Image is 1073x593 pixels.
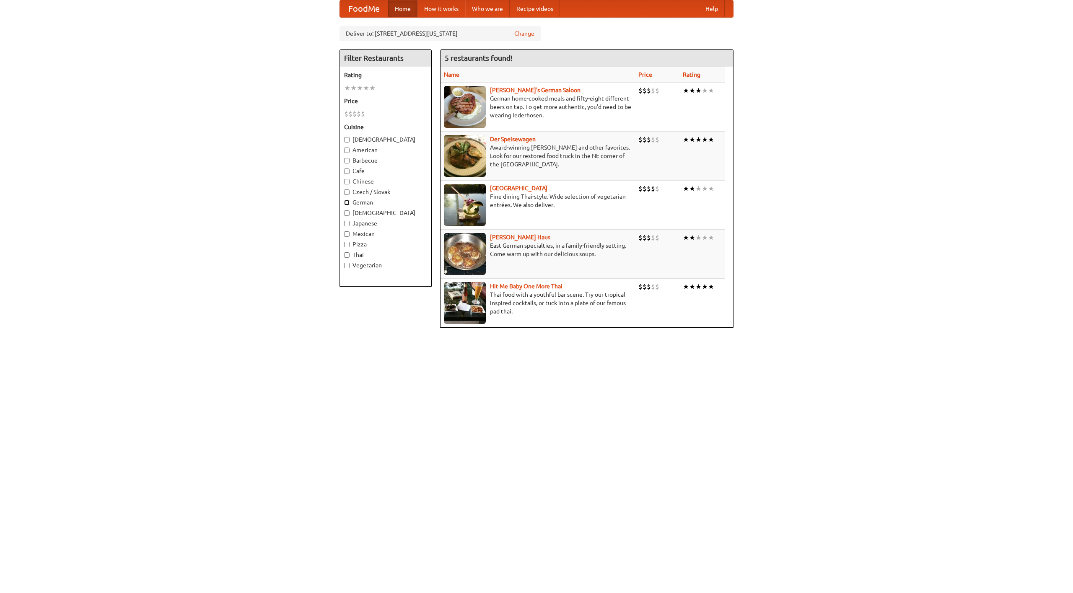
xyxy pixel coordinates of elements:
li: $ [655,184,659,193]
li: ★ [683,135,689,144]
li: ★ [702,135,708,144]
input: Barbecue [344,158,350,163]
li: $ [651,135,655,144]
label: Chinese [344,177,427,186]
input: Pizza [344,242,350,247]
label: Thai [344,251,427,259]
a: How it works [417,0,465,17]
li: ★ [689,282,695,291]
li: $ [643,233,647,242]
label: Vegetarian [344,261,427,269]
li: $ [638,184,643,193]
img: kohlhaus.jpg [444,233,486,275]
h5: Cuisine [344,123,427,131]
a: [PERSON_NAME]'s German Saloon [490,87,581,93]
label: German [344,198,427,207]
a: Recipe videos [510,0,560,17]
img: satay.jpg [444,184,486,226]
li: $ [361,109,365,119]
li: ★ [702,282,708,291]
li: $ [647,282,651,291]
li: $ [651,233,655,242]
p: East German specialties, in a family-friendly setting. Come warm up with our delicious soups. [444,241,632,258]
li: ★ [689,86,695,95]
p: Thai food with a youthful bar scene. Try our tropical inspired cocktails, or tuck into a plate of... [444,290,632,316]
a: Rating [683,71,700,78]
label: Cafe [344,167,427,175]
a: [PERSON_NAME] Haus [490,234,550,241]
li: ★ [363,83,369,93]
p: German home-cooked meals and fifty-eight different beers on tap. To get more authentic, you'd nee... [444,94,632,119]
li: ★ [708,86,714,95]
li: $ [638,135,643,144]
li: $ [655,282,659,291]
input: American [344,148,350,153]
li: $ [643,86,647,95]
li: ★ [689,233,695,242]
li: $ [348,109,352,119]
label: Mexican [344,230,427,238]
img: babythai.jpg [444,282,486,324]
a: Hit Me Baby One More Thai [490,283,562,290]
h5: Price [344,97,427,105]
li: $ [647,135,651,144]
li: $ [647,184,651,193]
a: Price [638,71,652,78]
li: ★ [689,135,695,144]
li: ★ [695,135,702,144]
li: $ [655,86,659,95]
input: Japanese [344,221,350,226]
img: speisewagen.jpg [444,135,486,177]
li: ★ [350,83,357,93]
li: ★ [708,135,714,144]
input: Mexican [344,231,350,237]
li: ★ [695,184,702,193]
li: $ [655,135,659,144]
li: ★ [695,233,702,242]
label: American [344,146,427,154]
input: Chinese [344,179,350,184]
li: $ [647,86,651,95]
input: Vegetarian [344,263,350,268]
li: ★ [683,282,689,291]
li: ★ [702,184,708,193]
li: $ [638,233,643,242]
li: $ [651,184,655,193]
li: $ [643,184,647,193]
a: Help [699,0,725,17]
ng-pluralize: 5 restaurants found! [445,54,513,62]
a: [GEOGRAPHIC_DATA] [490,185,547,192]
li: ★ [702,86,708,95]
p: Fine dining Thai-style. Wide selection of vegetarian entrées. We also deliver. [444,192,632,209]
input: Thai [344,252,350,258]
a: Who we are [465,0,510,17]
li: $ [352,109,357,119]
li: ★ [369,83,376,93]
b: Der Speisewagen [490,136,536,142]
li: $ [651,86,655,95]
h4: Filter Restaurants [340,50,431,67]
a: Change [514,29,534,38]
li: $ [655,233,659,242]
li: ★ [695,282,702,291]
a: Name [444,71,459,78]
input: Cafe [344,168,350,174]
li: ★ [689,184,695,193]
li: ★ [708,282,714,291]
input: [DEMOGRAPHIC_DATA] [344,210,350,216]
input: [DEMOGRAPHIC_DATA] [344,137,350,142]
li: ★ [695,86,702,95]
li: $ [638,86,643,95]
li: $ [643,282,647,291]
input: Czech / Slovak [344,189,350,195]
li: ★ [708,184,714,193]
li: $ [638,282,643,291]
h5: Rating [344,71,427,79]
li: ★ [708,233,714,242]
label: Barbecue [344,156,427,165]
li: $ [643,135,647,144]
img: esthers.jpg [444,86,486,128]
li: ★ [683,86,689,95]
